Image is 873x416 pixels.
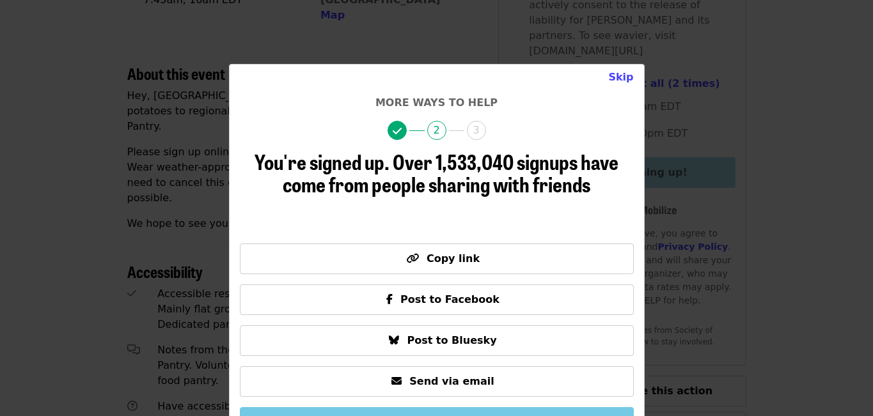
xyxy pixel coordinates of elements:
i: envelope icon [391,375,402,387]
span: Post to Bluesky [407,334,496,346]
span: Copy link [427,252,480,265]
button: Post to Facebook [240,284,634,315]
button: Send via email [240,366,634,397]
span: Send via email [409,375,494,387]
span: Over 1,533,040 signups have come from people sharing with friends [283,146,618,199]
span: 3 [467,121,486,140]
span: More ways to help [375,96,498,109]
i: facebook-f icon [386,293,393,305]
span: 2 [427,121,446,140]
i: check icon [393,125,402,137]
span: Post to Facebook [400,293,499,305]
button: Post to Bluesky [240,325,634,356]
button: Copy link [240,243,634,274]
i: link icon [406,252,419,265]
button: Close [598,65,643,90]
span: You're signed up. [255,146,389,176]
i: bluesky icon [389,334,399,346]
